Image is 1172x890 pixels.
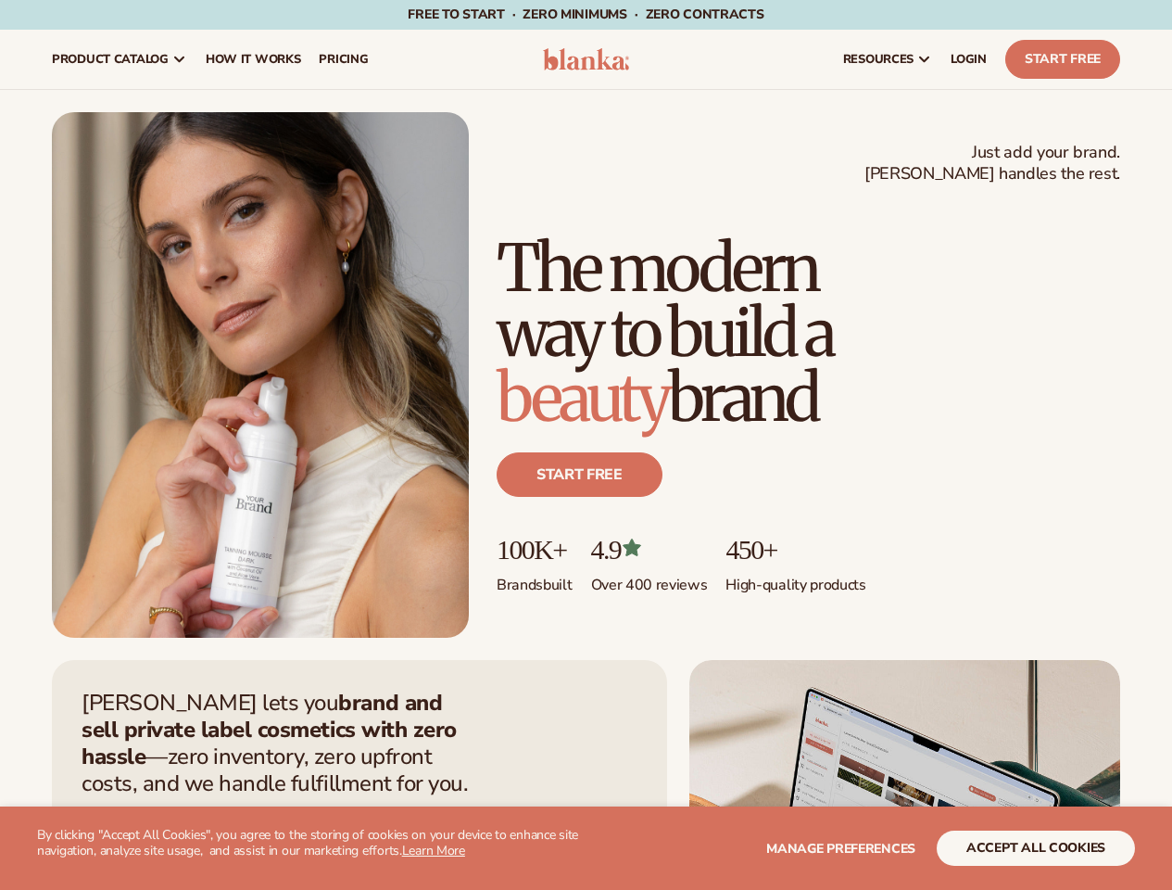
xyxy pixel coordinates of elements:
a: resources [834,30,941,89]
span: product catalog [52,52,169,67]
a: pricing [309,30,377,89]
p: By clicking "Accept All Cookies", you agree to the storing of cookies on your device to enhance s... [37,828,586,859]
a: How It Works [196,30,310,89]
p: 100K+ [497,534,573,565]
span: How It Works [206,52,301,67]
button: accept all cookies [937,831,1135,866]
button: Manage preferences [766,831,915,866]
strong: brand and sell private label cosmetics with zero hassle [82,688,457,771]
p: [PERSON_NAME] lets you —zero inventory, zero upfront costs, and we handle fulfillment for you. [82,690,480,796]
a: Learn More [402,842,465,859]
span: pricing [319,52,368,67]
span: LOGIN [951,52,987,67]
h1: The modern way to build a brand [497,235,1120,430]
span: Manage preferences [766,840,915,858]
img: Female holding tanning mousse. [52,112,469,638]
img: logo [543,48,630,70]
p: 450+ [725,534,865,565]
span: Free to start · ZERO minimums · ZERO contracts [408,6,763,23]
a: Start Free [1005,40,1120,79]
p: High-quality products [725,565,865,595]
a: LOGIN [941,30,996,89]
p: Over 400 reviews [591,565,708,595]
span: beauty [497,357,668,439]
a: Start free [497,452,662,497]
span: Just add your brand. [PERSON_NAME] handles the rest. [864,142,1120,185]
p: Brands built [497,565,573,595]
p: 4.9 [591,534,708,565]
span: resources [843,52,914,67]
a: product catalog [43,30,196,89]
